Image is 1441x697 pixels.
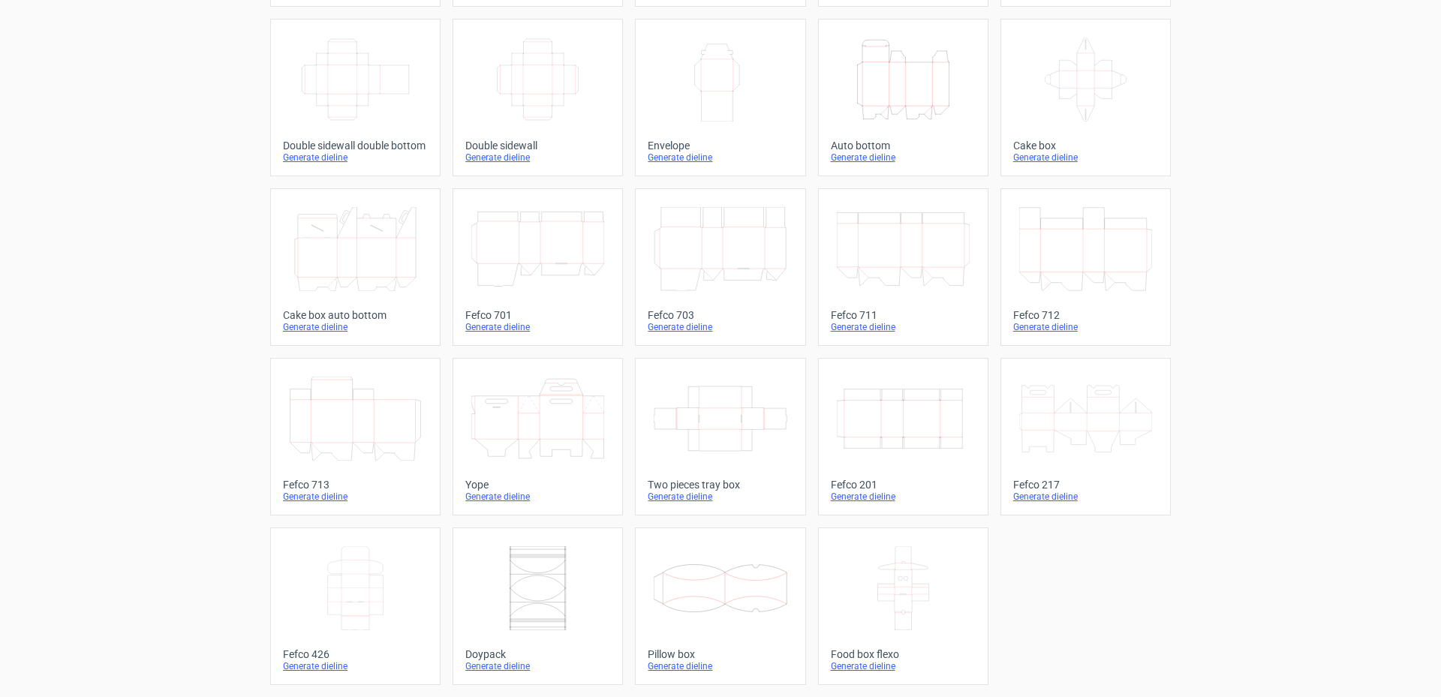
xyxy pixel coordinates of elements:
[831,140,976,152] div: Auto bottom
[283,140,428,152] div: Double sidewall double bottom
[648,140,793,152] div: Envelope
[270,358,441,515] a: Fefco 713Generate dieline
[465,321,610,333] div: Generate dieline
[1013,479,1158,491] div: Fefco 217
[453,527,623,685] a: DoypackGenerate dieline
[1013,309,1158,321] div: Fefco 712
[1013,140,1158,152] div: Cake box
[283,309,428,321] div: Cake box auto bottom
[283,491,428,503] div: Generate dieline
[635,19,805,176] a: EnvelopeGenerate dieline
[831,309,976,321] div: Fefco 711
[635,358,805,515] a: Two pieces tray boxGenerate dieline
[818,358,988,515] a: Fefco 201Generate dieline
[270,527,441,685] a: Fefco 426Generate dieline
[465,479,610,491] div: Yope
[648,321,793,333] div: Generate dieline
[270,188,441,346] a: Cake box auto bottomGenerate dieline
[831,479,976,491] div: Fefco 201
[1013,152,1158,164] div: Generate dieline
[831,152,976,164] div: Generate dieline
[283,321,428,333] div: Generate dieline
[648,479,793,491] div: Two pieces tray box
[283,660,428,672] div: Generate dieline
[648,491,793,503] div: Generate dieline
[270,19,441,176] a: Double sidewall double bottomGenerate dieline
[465,491,610,503] div: Generate dieline
[465,660,610,672] div: Generate dieline
[453,188,623,346] a: Fefco 701Generate dieline
[648,152,793,164] div: Generate dieline
[1000,188,1171,346] a: Fefco 712Generate dieline
[1013,491,1158,503] div: Generate dieline
[453,19,623,176] a: Double sidewallGenerate dieline
[1000,358,1171,515] a: Fefco 217Generate dieline
[283,648,428,660] div: Fefco 426
[831,648,976,660] div: Food box flexo
[283,479,428,491] div: Fefco 713
[635,527,805,685] a: Pillow boxGenerate dieline
[283,152,428,164] div: Generate dieline
[465,152,610,164] div: Generate dieline
[648,660,793,672] div: Generate dieline
[831,660,976,672] div: Generate dieline
[1000,19,1171,176] a: Cake boxGenerate dieline
[453,358,623,515] a: YopeGenerate dieline
[818,527,988,685] a: Food box flexoGenerate dieline
[648,648,793,660] div: Pillow box
[465,140,610,152] div: Double sidewall
[465,309,610,321] div: Fefco 701
[831,321,976,333] div: Generate dieline
[465,648,610,660] div: Doypack
[818,19,988,176] a: Auto bottomGenerate dieline
[635,188,805,346] a: Fefco 703Generate dieline
[1013,321,1158,333] div: Generate dieline
[648,309,793,321] div: Fefco 703
[818,188,988,346] a: Fefco 711Generate dieline
[831,491,976,503] div: Generate dieline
